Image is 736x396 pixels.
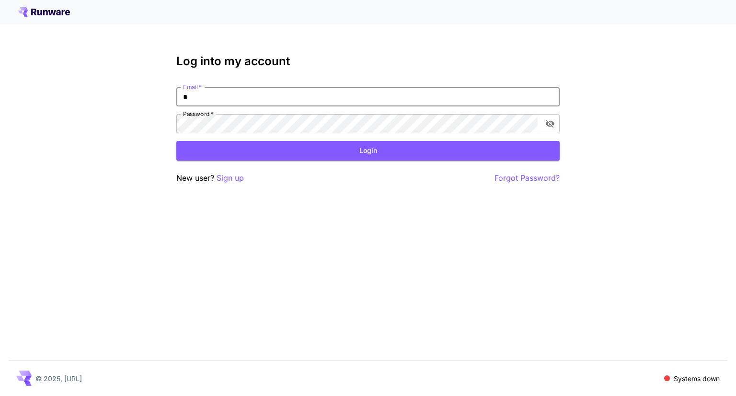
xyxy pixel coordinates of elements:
button: Forgot Password? [494,172,560,184]
p: © 2025, [URL] [35,373,82,384]
button: Sign up [217,172,244,184]
label: Email [183,83,202,91]
p: New user? [176,172,244,184]
p: Systems down [674,373,720,384]
button: Login [176,141,560,161]
h3: Log into my account [176,55,560,68]
button: toggle password visibility [541,115,559,132]
label: Password [183,110,214,118]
